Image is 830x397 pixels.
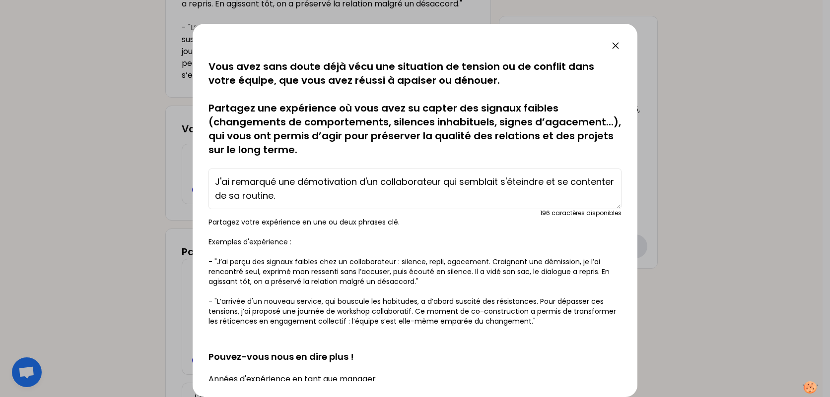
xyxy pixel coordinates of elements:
[208,169,622,209] textarea: J'ai remarqué une démotivation d'un collaborateur qui semblait s'éteindre et se contenter de sa r...
[540,209,622,217] div: 196 caractères disponibles
[208,217,622,326] p: Partagez votre expérience en une ou deux phrases clé. Exemples d'expérience : - "J’ai perçu des s...
[208,59,622,157] p: Vous avez sans doute déjà vécu une situation de tension ou de conflit dans votre équipe, que vous...
[208,373,376,385] label: Années d'expérience en tant que manager
[208,334,622,364] h2: Pouvez-vous nous en dire plus !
